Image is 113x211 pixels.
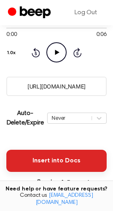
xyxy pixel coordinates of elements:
[50,178,53,197] span: |
[6,150,107,172] button: Insert into Docs
[6,109,44,128] p: Auto-Delete/Expire
[8,5,53,21] a: Beep
[5,192,108,206] span: Contact us
[36,193,93,205] a: [EMAIL_ADDRESS][DOMAIN_NAME]
[67,3,105,22] a: Log Out
[16,178,44,197] button: Delete
[6,31,17,39] span: 0:00
[52,114,88,122] div: Never
[59,178,107,197] button: Record Again
[6,46,19,60] button: 1.0x
[96,31,107,39] span: 0:06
